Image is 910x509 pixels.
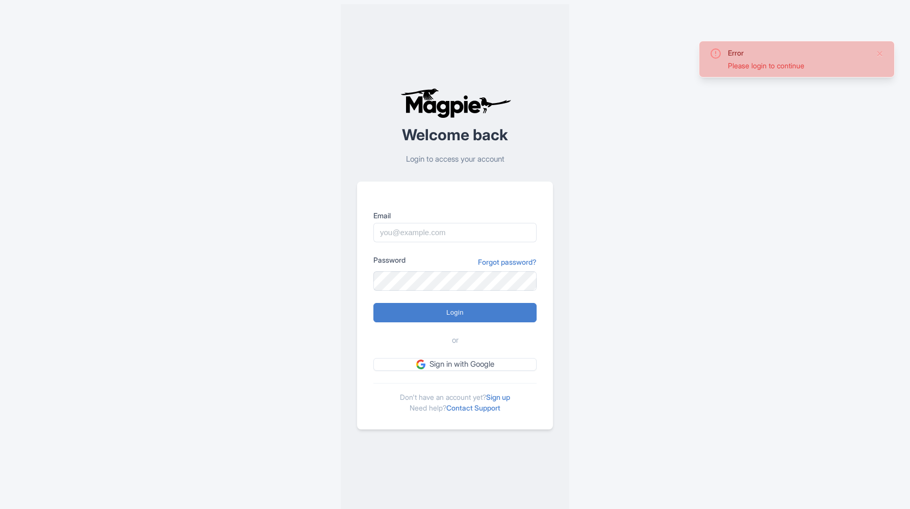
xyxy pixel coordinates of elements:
[373,303,537,322] input: Login
[373,358,537,371] a: Sign in with Google
[373,383,537,413] div: Don't have an account yet? Need help?
[452,335,459,346] span: or
[486,393,510,401] a: Sign up
[728,60,868,71] div: Please login to continue
[478,257,537,267] a: Forgot password?
[728,47,868,58] div: Error
[373,254,406,265] label: Password
[373,210,537,221] label: Email
[398,88,513,118] img: logo-ab69f6fb50320c5b225c76a69d11143b.png
[373,223,537,242] input: you@example.com
[357,126,553,143] h2: Welcome back
[876,47,884,60] button: Close
[446,403,500,412] a: Contact Support
[357,154,553,165] p: Login to access your account
[416,360,425,369] img: google.svg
